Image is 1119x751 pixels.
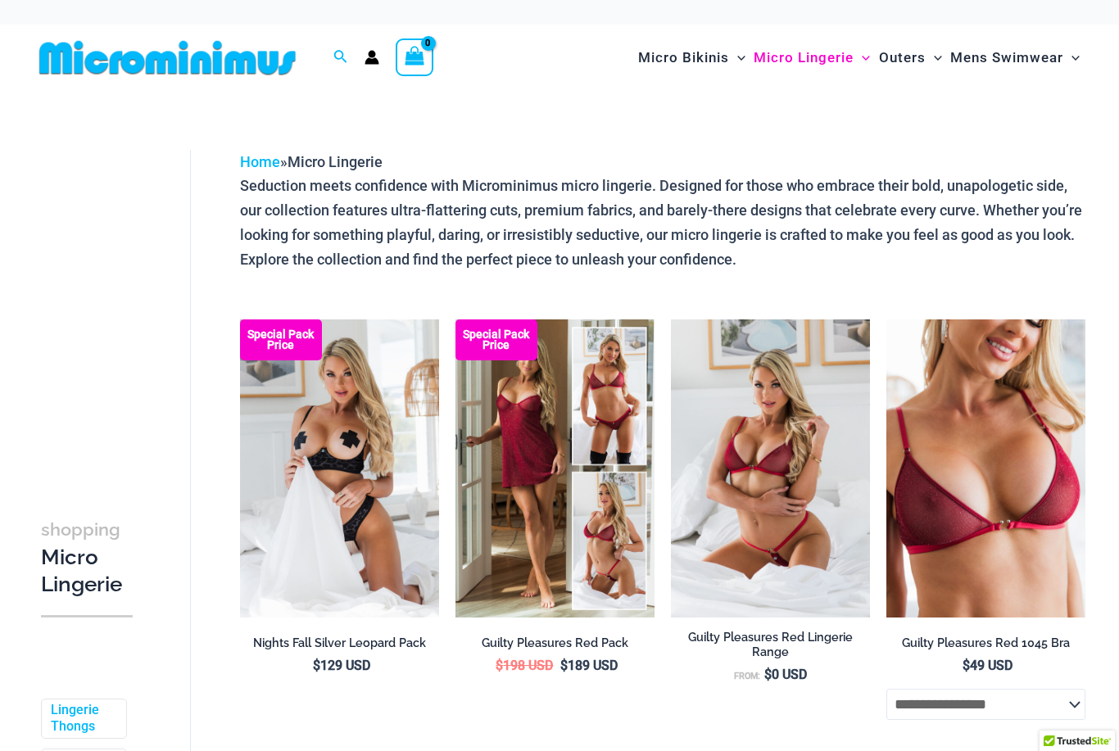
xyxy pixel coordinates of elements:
[240,174,1085,271] p: Seduction meets confidence with Microminimus micro lingerie. Designed for those who embrace their...
[734,671,760,681] span: From:
[671,319,870,618] img: Guilty Pleasures Red 1045 Bra 689 Micro 05
[926,37,942,79] span: Menu Toggle
[455,319,655,618] img: Guilty Pleasures Red Collection Pack F
[638,37,729,79] span: Micro Bikinis
[886,319,1085,618] img: Guilty Pleasures Red 1045 Bra 01
[671,630,870,660] h2: Guilty Pleasures Red Lingerie Range
[240,153,280,170] a: Home
[313,658,320,673] span: $
[950,37,1063,79] span: Mens Swimwear
[33,39,302,76] img: MM SHOP LOGO FLAT
[313,658,370,673] bdi: 129 USD
[854,37,870,79] span: Menu Toggle
[455,319,655,618] a: Guilty Pleasures Red Collection Pack F Guilty Pleasures Red Collection Pack BGuilty Pleasures Red...
[750,33,874,83] a: Micro LingerieMenu ToggleMenu Toggle
[240,636,439,657] a: Nights Fall Silver Leopard Pack
[41,515,133,599] h3: Micro Lingerie
[288,153,383,170] span: Micro Lingerie
[396,38,433,76] a: View Shopping Cart, empty
[365,50,379,65] a: Account icon link
[496,658,553,673] bdi: 198 USD
[764,667,772,682] span: $
[455,636,655,651] h2: Guilty Pleasures Red Pack
[886,636,1085,657] a: Guilty Pleasures Red 1045 Bra
[455,329,537,351] b: Special Pack Price
[333,48,348,68] a: Search icon link
[240,319,439,618] img: Nights Fall Silver Leopard 1036 Bra 6046 Thong 09v2
[879,37,926,79] span: Outers
[455,636,655,657] a: Guilty Pleasures Red Pack
[240,636,439,651] h2: Nights Fall Silver Leopard Pack
[886,319,1085,618] a: Guilty Pleasures Red 1045 Bra 01Guilty Pleasures Red 1045 Bra 02Guilty Pleasures Red 1045 Bra 02
[1063,37,1080,79] span: Menu Toggle
[946,33,1084,83] a: Mens SwimwearMenu ToggleMenu Toggle
[560,658,618,673] bdi: 189 USD
[240,153,383,170] span: »
[886,636,1085,651] h2: Guilty Pleasures Red 1045 Bra
[496,658,503,673] span: $
[41,137,188,464] iframe: TrustedSite Certified
[240,329,322,351] b: Special Pack Price
[963,658,1013,673] bdi: 49 USD
[754,37,854,79] span: Micro Lingerie
[632,30,1086,85] nav: Site Navigation
[560,658,568,673] span: $
[41,519,120,540] span: shopping
[729,37,745,79] span: Menu Toggle
[51,702,114,736] a: Lingerie Thongs
[671,630,870,667] a: Guilty Pleasures Red Lingerie Range
[634,33,750,83] a: Micro BikinisMenu ToggleMenu Toggle
[240,319,439,618] a: Nights Fall Silver Leopard 1036 Bra 6046 Thong 09v2 Nights Fall Silver Leopard 1036 Bra 6046 Thon...
[671,319,870,618] a: Guilty Pleasures Red 1045 Bra 689 Micro 05Guilty Pleasures Red 1045 Bra 689 Micro 06Guilty Pleasu...
[875,33,946,83] a: OutersMenu ToggleMenu Toggle
[764,667,807,682] bdi: 0 USD
[963,658,970,673] span: $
